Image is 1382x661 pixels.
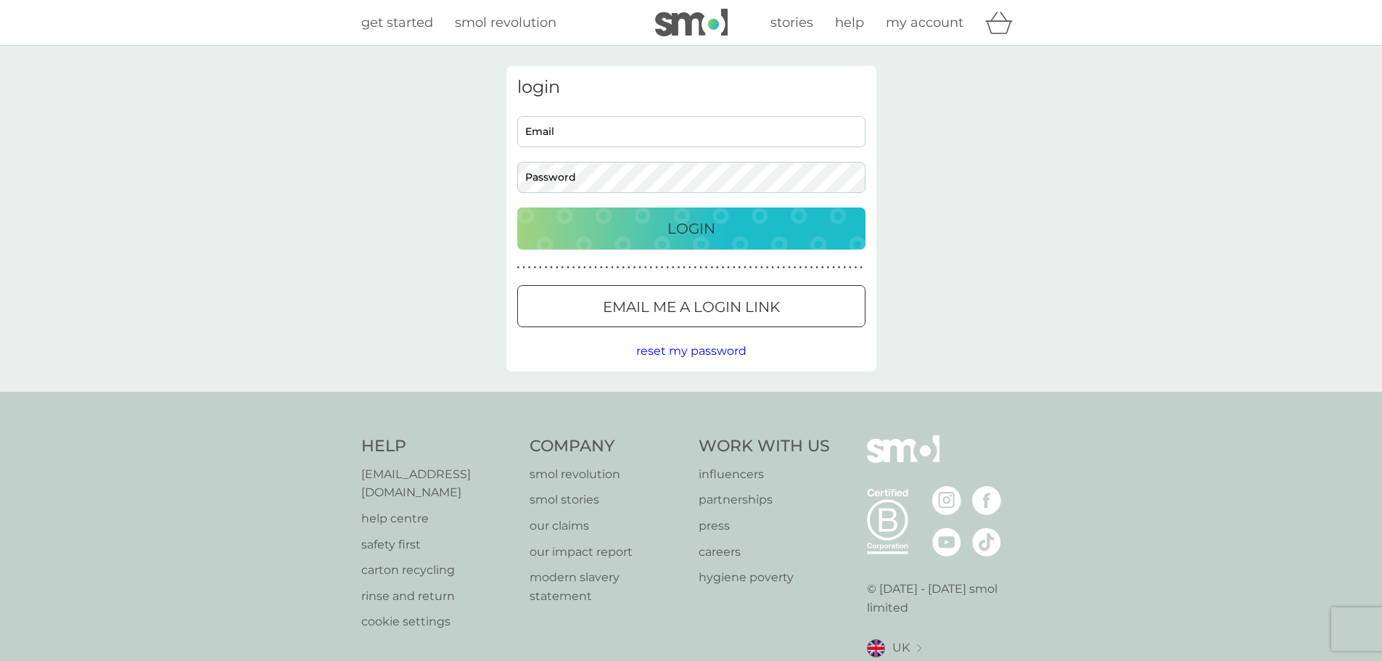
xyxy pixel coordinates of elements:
[528,264,531,271] p: ●
[562,264,564,271] p: ●
[666,264,669,271] p: ●
[699,543,830,562] a: careers
[678,264,680,271] p: ●
[838,264,841,271] p: ●
[530,568,684,605] a: modern slavery statement
[727,264,730,271] p: ●
[766,264,769,271] p: ●
[699,568,830,587] a: hygiene poverty
[606,264,609,271] p: ●
[849,264,852,271] p: ●
[617,264,620,271] p: ●
[815,264,818,271] p: ●
[694,264,697,271] p: ●
[860,264,863,271] p: ●
[699,465,830,484] a: influencers
[710,264,713,271] p: ●
[771,264,774,271] p: ●
[805,264,807,271] p: ●
[835,15,864,30] span: help
[794,264,797,271] p: ●
[517,77,865,98] h3: login
[361,12,433,33] a: get started
[699,517,830,535] a: press
[655,264,658,271] p: ●
[699,435,830,458] h4: Work With Us
[530,465,684,484] a: smol revolution
[683,264,686,271] p: ●
[886,15,963,30] span: my account
[583,264,586,271] p: ●
[539,264,542,271] p: ●
[867,580,1021,617] p: © [DATE] - [DATE] smol limited
[886,12,963,33] a: my account
[867,639,885,657] img: UK flag
[530,543,684,562] a: our impact report
[827,264,830,271] p: ●
[733,264,736,271] p: ●
[522,264,525,271] p: ●
[611,264,614,271] p: ●
[985,8,1021,37] div: basket
[843,264,846,271] p: ●
[361,587,516,606] a: rinse and return
[636,342,746,361] button: reset my password
[545,264,548,271] p: ●
[361,535,516,554] a: safety first
[577,264,580,271] p: ●
[361,561,516,580] a: carton recycling
[638,264,641,271] p: ●
[699,490,830,509] p: partnerships
[517,285,865,327] button: Email me a login link
[644,264,647,271] p: ●
[533,264,536,271] p: ●
[594,264,597,271] p: ●
[932,486,961,515] img: visit the smol Instagram page
[650,264,653,271] p: ●
[672,264,675,271] p: ●
[622,264,625,271] p: ●
[556,264,559,271] p: ●
[567,264,569,271] p: ●
[661,264,664,271] p: ●
[867,435,939,485] img: smol
[917,644,921,652] img: select a new location
[589,264,592,271] p: ●
[530,435,684,458] h4: Company
[517,264,520,271] p: ●
[361,435,516,458] h4: Help
[361,612,516,631] a: cookie settings
[361,15,433,30] span: get started
[855,264,857,271] p: ●
[716,264,719,271] p: ●
[783,264,786,271] p: ●
[749,264,752,271] p: ●
[744,264,746,271] p: ●
[777,264,780,271] p: ●
[892,639,910,657] span: UK
[361,509,516,528] a: help centre
[810,264,813,271] p: ●
[972,486,1001,515] img: visit the smol Facebook page
[770,12,813,33] a: stories
[572,264,575,271] p: ●
[655,9,728,36] img: smol
[821,264,824,271] p: ●
[832,264,835,271] p: ●
[530,490,684,509] a: smol stories
[788,264,791,271] p: ●
[600,264,603,271] p: ●
[361,465,516,502] a: [EMAIL_ADDRESS][DOMAIN_NAME]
